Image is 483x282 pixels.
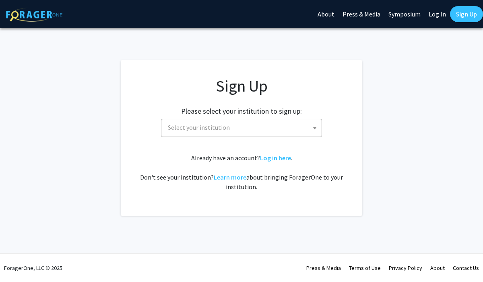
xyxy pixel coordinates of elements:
a: Terms of Use [349,264,381,272]
a: Sign Up [450,6,483,22]
span: Select your institution [165,119,322,136]
a: Contact Us [453,264,479,272]
a: Log in here [260,154,291,162]
h1: Sign Up [137,76,346,96]
span: Select your institution [161,119,322,137]
div: Already have an account? . Don't see your institution? about bringing ForagerOne to your institut... [137,153,346,192]
span: Select your institution [168,123,230,131]
a: About [430,264,445,272]
a: Privacy Policy [389,264,422,272]
div: ForagerOne, LLC © 2025 [4,254,62,282]
h2: Please select your institution to sign up: [181,107,302,116]
img: ForagerOne Logo [6,8,62,22]
a: Press & Media [306,264,341,272]
a: Learn more about bringing ForagerOne to your institution [214,173,246,181]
